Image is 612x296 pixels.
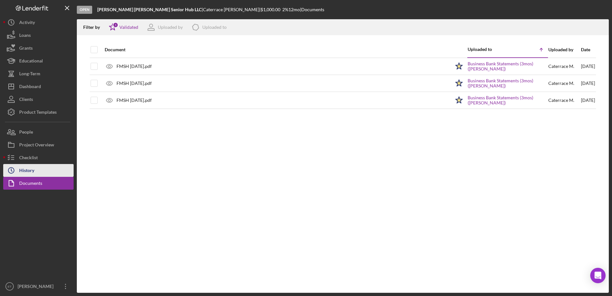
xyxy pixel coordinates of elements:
div: Uploaded by [158,25,183,30]
button: Documents [3,177,74,190]
button: Clients [3,93,74,106]
div: Date [581,47,595,52]
div: 12 mo [288,7,300,12]
div: Caterrace M . [548,98,574,103]
div: History [19,164,34,178]
div: Uploaded to [202,25,227,30]
button: History [3,164,74,177]
div: Checklist [19,151,38,166]
div: Project Overview [19,138,54,153]
div: $1,000.00 [261,7,282,12]
button: Project Overview [3,138,74,151]
div: Activity [19,16,35,30]
button: Product Templates [3,106,74,119]
div: Open Intercom Messenger [590,268,606,283]
div: Educational [19,54,43,69]
b: [PERSON_NAME] [PERSON_NAME] Senior Hub LLC [97,7,202,12]
button: Educational [3,54,74,67]
a: Business Bank Statements (3mos) ([PERSON_NAME]) [468,78,548,88]
text: ET [8,285,12,288]
button: Dashboard [3,80,74,93]
div: FMSH [DATE].pdf [117,64,152,69]
div: Product Templates [19,106,57,120]
div: Filter by [83,25,105,30]
button: Loans [3,29,74,42]
div: 2 % [282,7,288,12]
button: Checklist [3,151,74,164]
div: Uploaded by [548,47,580,52]
div: | [97,7,203,12]
div: Caterrace M . [548,81,574,86]
div: [DATE] [581,92,595,108]
button: Grants [3,42,74,54]
div: Clients [19,93,33,107]
a: Business Bank Statements (3mos) ([PERSON_NAME]) [468,61,548,71]
div: Grants [19,42,33,56]
div: FMSH [DATE].pdf [117,98,152,103]
button: ET[PERSON_NAME] [3,280,74,293]
div: Long-Term [19,67,40,82]
button: Activity [3,16,74,29]
div: Validated [119,25,138,30]
div: Open [77,6,92,14]
button: People [3,126,74,138]
div: Loans [19,29,31,43]
button: Long-Term [3,67,74,80]
div: People [19,126,33,140]
a: Business Bank Statements (3mos) ([PERSON_NAME]) [468,95,548,105]
div: Caterrace M . [548,64,574,69]
div: [DATE] [581,75,595,91]
div: Document [105,47,450,52]
div: Uploaded to [468,47,508,52]
div: [DATE] [581,58,595,75]
div: [PERSON_NAME] [16,280,58,294]
div: Documents [19,177,42,191]
div: Caterrace [PERSON_NAME] | [203,7,261,12]
div: Dashboard [19,80,41,95]
div: 1 [113,22,118,28]
div: FMSH [DATE].pdf [117,81,152,86]
div: | Documents [300,7,324,12]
